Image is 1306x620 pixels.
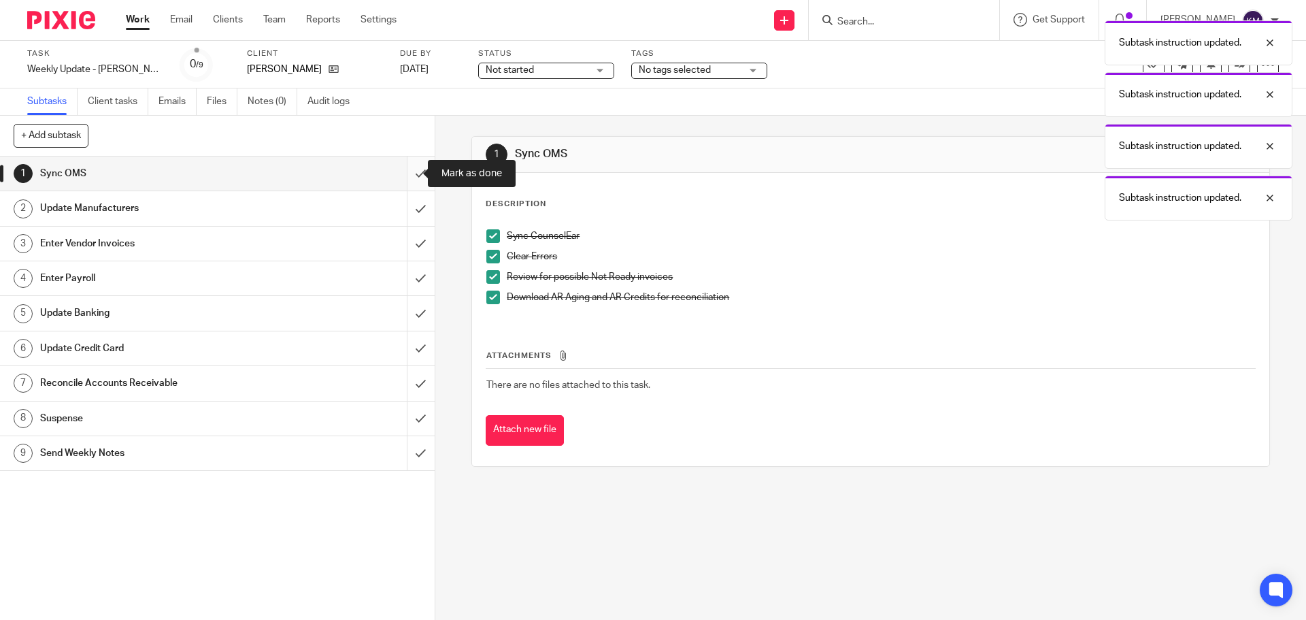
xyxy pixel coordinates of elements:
label: Due by [400,48,461,59]
div: 9 [14,444,33,463]
a: Team [263,13,286,27]
a: Notes (0) [248,88,297,115]
p: Sync CounselEar [507,229,1254,243]
a: Reports [306,13,340,27]
p: Review for possible Not Ready invoices [507,270,1254,284]
p: Subtask instruction updated. [1119,191,1241,205]
p: Clear Errors [507,250,1254,263]
a: Subtasks [27,88,78,115]
div: 1 [14,164,33,183]
h1: Update Manufacturers [40,198,275,218]
a: Emails [158,88,197,115]
a: Email [170,13,192,27]
span: No tags selected [639,65,711,75]
div: 2 [14,199,33,218]
h1: Send Weekly Notes [40,443,275,463]
small: /9 [196,61,203,69]
div: 8 [14,409,33,428]
span: Attachments [486,352,552,359]
button: + Add subtask [14,124,88,147]
div: 0 [190,56,203,72]
div: 6 [14,339,33,358]
div: 7 [14,374,33,393]
div: 5 [14,304,33,323]
a: Audit logs [307,88,360,115]
p: Subtask instruction updated. [1119,140,1241,153]
div: 3 [14,234,33,253]
h1: Suspense [40,408,275,429]
h1: Enter Vendor Invoices [40,233,275,254]
img: Pixie [27,11,95,29]
span: Not started [486,65,534,75]
h1: Enter Payroll [40,268,275,289]
span: [DATE] [400,65,429,74]
h1: Update Credit Card [40,338,275,359]
p: Download AR Aging and AR Credits for reconciliation [507,291,1254,304]
a: Clients [213,13,243,27]
a: Client tasks [88,88,148,115]
div: 4 [14,269,33,288]
label: Status [478,48,614,59]
h1: Sync OMS [40,163,275,184]
p: Description [486,199,546,210]
p: [PERSON_NAME] [247,63,322,76]
span: There are no files attached to this task. [486,380,650,390]
img: svg%3E [1242,10,1264,31]
a: Work [126,13,150,27]
h1: Reconcile Accounts Receivable [40,373,275,393]
label: Client [247,48,383,59]
h1: Sync OMS [515,147,900,161]
div: Weekly Update - Carter [27,63,163,76]
button: Attach new file [486,415,564,446]
p: Subtask instruction updated. [1119,88,1241,101]
div: 1 [486,144,507,165]
label: Task [27,48,163,59]
h1: Update Banking [40,303,275,323]
p: Subtask instruction updated. [1119,36,1241,50]
div: Weekly Update - [PERSON_NAME] [27,63,163,76]
label: Tags [631,48,767,59]
a: Settings [361,13,397,27]
a: Files [207,88,237,115]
